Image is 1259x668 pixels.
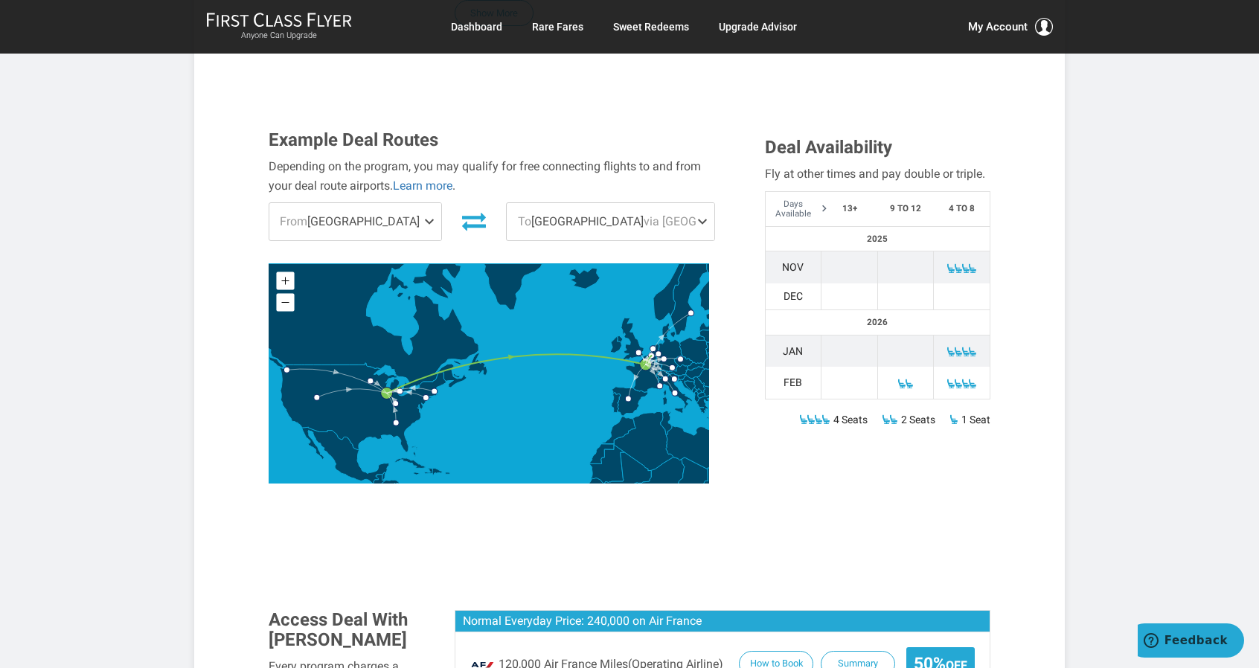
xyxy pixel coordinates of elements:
path: Mauritania [590,444,625,484]
path: Portugal [612,392,621,412]
path: Slovakia [688,362,704,370]
img: First Class Flyer [206,12,352,28]
path: Kosovo [696,388,702,394]
iframe: Opens a widget where you can find more information [1138,623,1244,661]
path: Chad [678,457,708,504]
path: Nicaragua [386,483,399,495]
path: Austria [666,364,688,376]
span: [GEOGRAPHIC_DATA] [269,203,441,240]
span: Example Deal Routes [269,129,438,150]
th: Days Available [765,191,821,226]
span: To [518,214,531,228]
path: Poland [679,337,708,364]
span: 2 Seats [901,411,935,428]
path: Lithuania [699,330,715,342]
path: Western Sahara [590,443,614,464]
path: Germany [656,336,682,371]
g: Madrid [625,396,638,402]
path: Montenegro [692,388,697,394]
a: Learn more [393,179,452,193]
path: Tunisia [661,411,672,435]
path: Puerto Rico [446,472,450,474]
th: 9 to 12 [877,191,934,226]
path: Morocco [601,417,635,444]
a: First Class FlyerAnyone Can Upgrade [206,12,352,42]
span: [GEOGRAPHIC_DATA] [507,203,714,240]
path: France [626,355,667,396]
div: Depending on the program, you may qualify for free connecting flights to and from your deal route... [269,157,709,195]
td: Feb [765,367,821,399]
path: Niger [640,457,685,492]
h3: Access Deal With [PERSON_NAME] [269,610,432,649]
span: 1 Seat [961,411,990,428]
span: My Account [968,18,1028,36]
g: Salt Lake City [314,394,327,400]
td: Dec [765,283,821,310]
div: Fly at other times and pay double or triple. [765,164,990,184]
path: Algeria [614,411,673,470]
g: Cincinnati [393,400,406,406]
path: Mexico [301,427,388,484]
path: Belize [382,472,385,481]
span: Deal Availability [765,137,892,158]
g: Seattle [283,367,296,373]
button: Invert Route Direction [453,205,495,237]
path: United Kingdom [617,318,644,361]
path: Slovenia [679,373,687,379]
path: Denmark [662,322,676,337]
path: Greece [697,394,716,420]
span: 4 Seats [833,411,868,428]
path: Jamaica [414,472,420,475]
path: Libya [666,425,711,469]
path: Dominican Republic [432,468,442,475]
small: Anyone Can Upgrade [206,30,352,41]
path: Latvia [699,321,720,334]
path: Haiti [425,468,433,474]
g: Milan [662,376,675,382]
a: Dashboard [451,13,502,40]
path: Mali [604,452,652,497]
path: Guatemala [374,474,385,486]
span: From [280,214,307,228]
path: Albania [694,391,699,402]
h3: Normal Everyday Price: 240,000 on Air France [455,611,990,632]
g: Venice [671,376,684,382]
path: Iceland [569,268,600,289]
g: Nice [657,382,670,388]
td: Jan [765,335,821,367]
path: Czech Republic [674,355,693,366]
path: Bosnia and Herzegovina [685,380,696,391]
g: London [635,350,648,356]
td: Nov [765,251,821,283]
path: Senegal [588,478,606,490]
button: My Account [968,18,1053,36]
th: 2025 [765,227,990,251]
a: Upgrade Advisor [719,13,797,40]
a: Sweet Redeems [613,13,689,40]
th: 4 to 8 [934,191,990,226]
path: Cuba [394,457,426,468]
th: 13+ [821,191,878,226]
path: Serbia [693,376,705,392]
path: Macedonia [698,392,705,398]
th: 2026 [765,310,990,335]
path: Ireland [610,336,621,353]
g: Amsterdam [650,345,663,351]
g: Rome [672,390,685,396]
path: Sweden [670,248,708,335]
a: Rare Fares [532,13,583,40]
span: via [GEOGRAPHIC_DATA] [644,214,775,228]
path: Hungary [685,366,704,378]
g: Atlanta [393,420,406,425]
